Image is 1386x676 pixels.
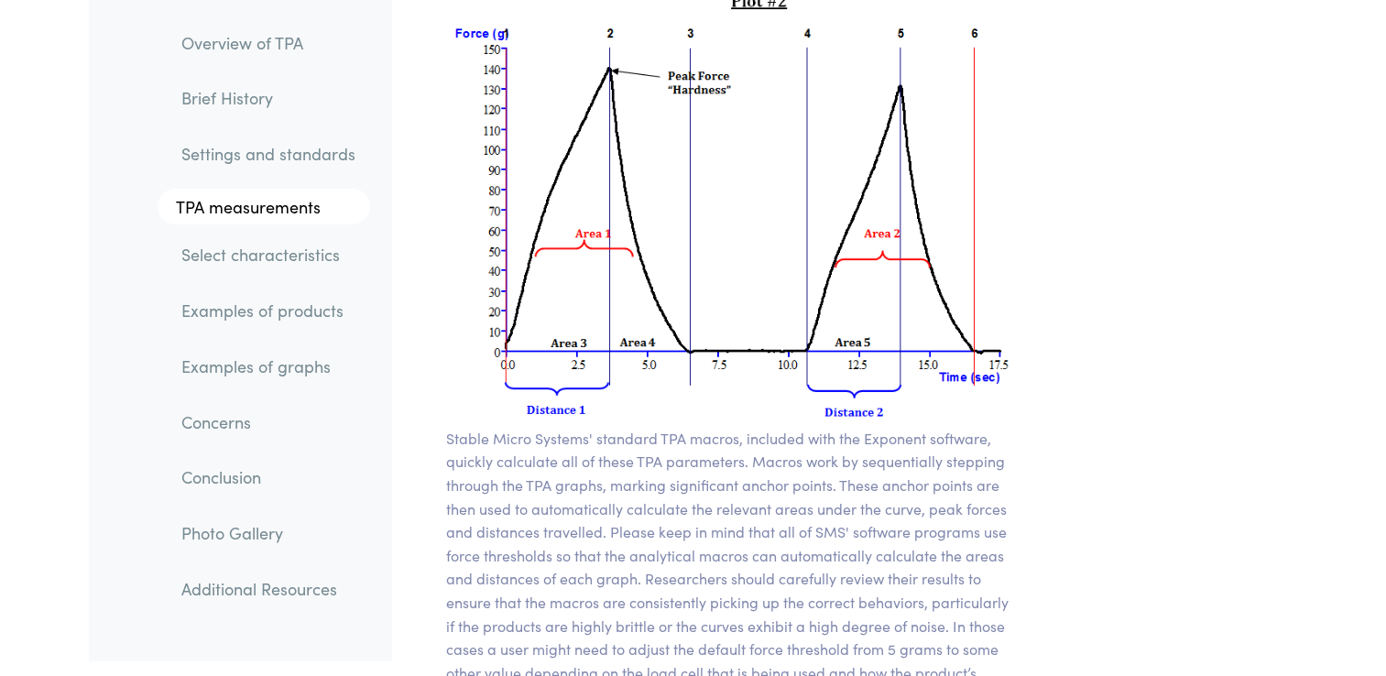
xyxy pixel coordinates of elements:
a: Settings and standards [167,133,370,175]
a: Examples of products [167,290,370,333]
a: Additional Resources [167,568,370,610]
a: Concerns [167,401,370,443]
a: Overview of TPA [167,22,370,64]
a: TPA measurements [158,189,370,225]
a: Photo Gallery [167,512,370,554]
a: Select characteristics [167,234,370,277]
a: Examples of graphs [167,345,370,387]
a: Brief History [167,78,370,120]
a: Conclusion [167,457,370,499]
